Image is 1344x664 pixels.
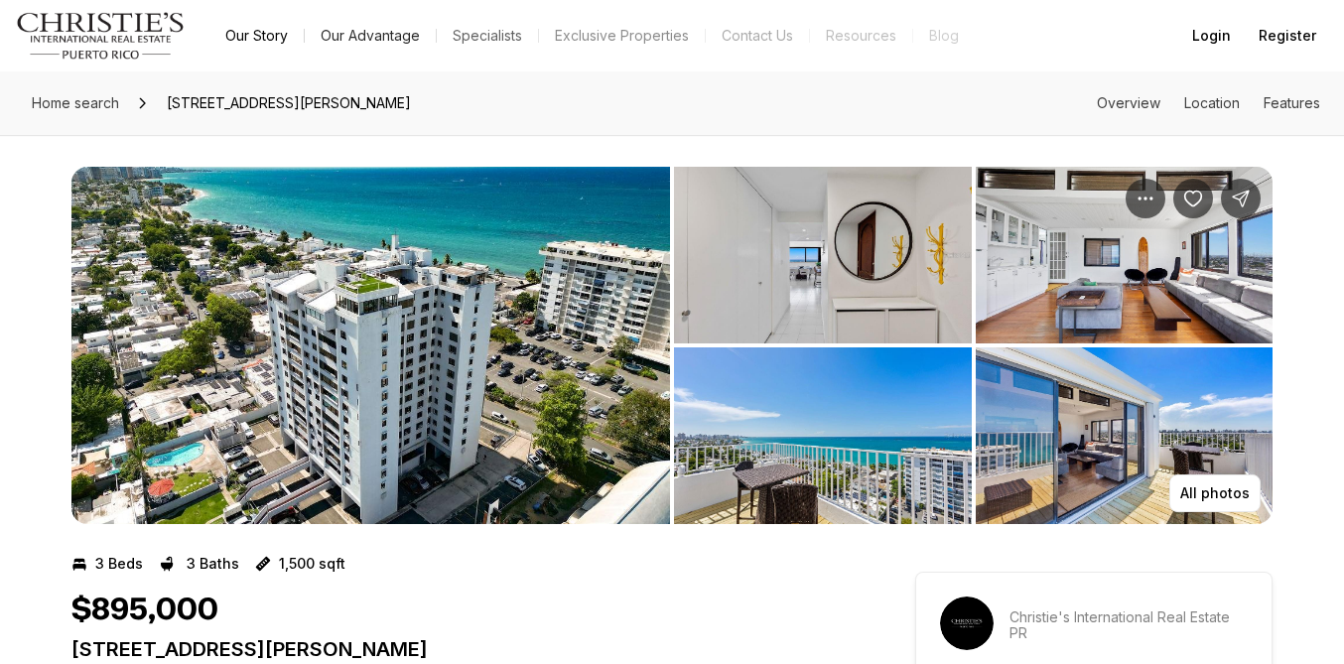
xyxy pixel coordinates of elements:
[1264,94,1320,111] a: Skip to: Features
[159,548,239,580] button: 3 Baths
[674,167,1273,524] li: 2 of 9
[1180,485,1250,501] p: All photos
[1169,474,1261,512] button: All photos
[1009,609,1248,641] p: Christie's International Real Estate PR
[1192,28,1231,44] span: Login
[209,22,304,50] a: Our Story
[706,22,809,50] button: Contact Us
[159,87,419,119] span: [STREET_ADDRESS][PERSON_NAME]
[32,94,119,111] span: Home search
[810,22,912,50] a: Resources
[95,556,143,572] p: 3 Beds
[674,167,972,343] button: View image gallery
[976,167,1274,343] button: View image gallery
[1097,95,1320,111] nav: Page section menu
[1180,16,1243,56] button: Login
[1247,16,1328,56] button: Register
[71,167,670,524] button: View image gallery
[71,167,1273,524] div: Listing Photos
[976,347,1274,524] button: View image gallery
[1259,28,1316,44] span: Register
[187,556,239,572] p: 3 Baths
[24,87,127,119] a: Home search
[16,12,186,60] img: logo
[1221,179,1261,218] button: Share Property: 2306 LAUREL STREET #PH A
[1097,94,1160,111] a: Skip to: Overview
[71,167,670,524] li: 1 of 9
[539,22,705,50] a: Exclusive Properties
[279,556,345,572] p: 1,500 sqft
[71,637,844,661] p: [STREET_ADDRESS][PERSON_NAME]
[1173,179,1213,218] button: Save Property: 2306 LAUREL STREET #PH A
[1126,179,1165,218] button: Property options
[71,592,218,629] h1: $895,000
[674,347,972,524] button: View image gallery
[1184,94,1240,111] a: Skip to: Location
[437,22,538,50] a: Specialists
[913,22,975,50] a: Blog
[305,22,436,50] a: Our Advantage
